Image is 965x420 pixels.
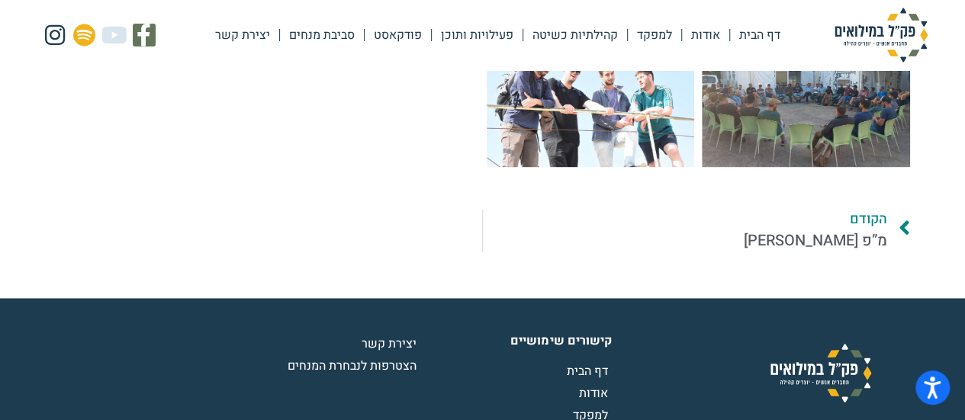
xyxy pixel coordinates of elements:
a: אודות [420,384,611,402]
span: הקודם [744,209,887,229]
a: דף הבית [730,18,790,53]
a: סביבת מנחים [280,18,364,53]
img: פק"ל [805,8,957,63]
span: דף הבית [566,362,611,380]
a: הצטרפות לנבחרת המנחים [230,357,420,375]
span: אודות [578,384,611,402]
a: יצירת קשר [230,335,420,353]
nav: Menu [206,18,790,53]
a: פודקאסט [365,18,431,53]
a: דף הבית [420,362,611,380]
a: למפקד [628,18,681,53]
span: יצירת קשר [362,335,420,353]
span: הצטרפות לנבחרת המנחים [288,357,420,375]
a: קהילתיות כשיטה [523,18,627,53]
span: מ”פ [PERSON_NAME] [744,229,887,252]
b: קישורים שימושיים [510,332,611,350]
a: אודות [682,18,729,53]
a: פעילויות ותוכן [432,18,523,53]
a: יצירת קשר [206,18,279,53]
a: הקודםמ”פ [PERSON_NAME] [483,209,910,252]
